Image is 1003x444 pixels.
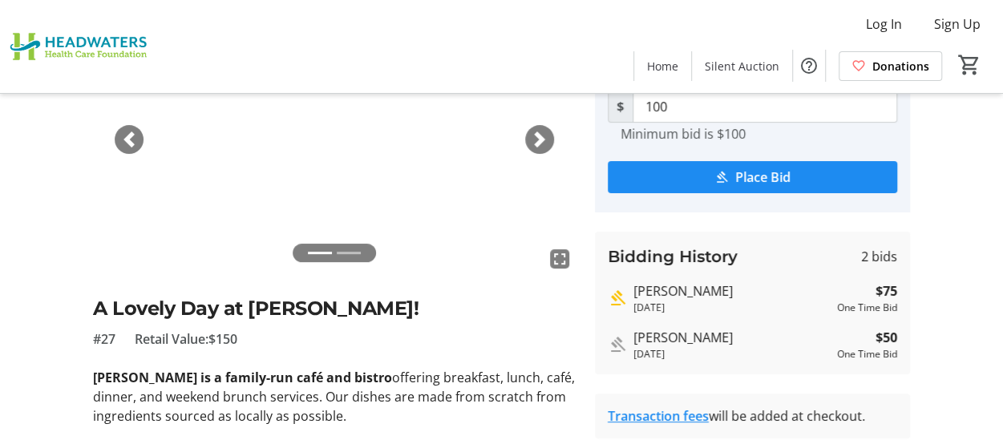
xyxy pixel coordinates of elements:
[735,168,791,187] span: Place Bid
[866,14,902,34] span: Log In
[853,11,915,37] button: Log In
[93,294,576,323] h2: A Lovely Day at [PERSON_NAME]!
[135,329,237,349] span: Retail Value: $150
[872,58,929,75] span: Donations
[793,50,825,82] button: Help
[93,329,115,349] span: #27
[93,4,576,275] img: Image
[633,301,831,315] div: [DATE]
[876,328,897,347] strong: $50
[608,335,627,354] mat-icon: Outbid
[647,58,678,75] span: Home
[633,328,831,347] div: [PERSON_NAME]
[876,281,897,301] strong: $75
[633,281,831,301] div: [PERSON_NAME]
[608,289,627,308] mat-icon: Highest bid
[934,14,981,34] span: Sign Up
[837,301,897,315] div: One Time Bid
[861,247,897,266] span: 2 bids
[608,91,633,123] span: $
[608,406,897,426] div: will be added at checkout.
[839,51,942,81] a: Donations
[608,407,709,425] a: Transaction fees
[837,347,897,361] div: One Time Bid
[10,6,152,87] img: Headwaters Health Care Foundation's Logo
[955,50,984,79] button: Cart
[633,347,831,361] div: [DATE]
[550,249,569,268] mat-icon: fullscreen
[608,244,738,268] h3: Bidding History
[705,58,779,75] span: Silent Auction
[621,126,746,142] tr-hint: Minimum bid is $100
[921,11,993,37] button: Sign Up
[608,161,897,193] button: Place Bid
[634,51,691,81] a: Home
[692,51,792,81] a: Silent Auction
[93,369,392,386] strong: [PERSON_NAME] is a family-run café and bistro
[93,368,576,426] p: offering breakfast, lunch, café, dinner, and weekend brunch services. Our dishes are made from sc...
